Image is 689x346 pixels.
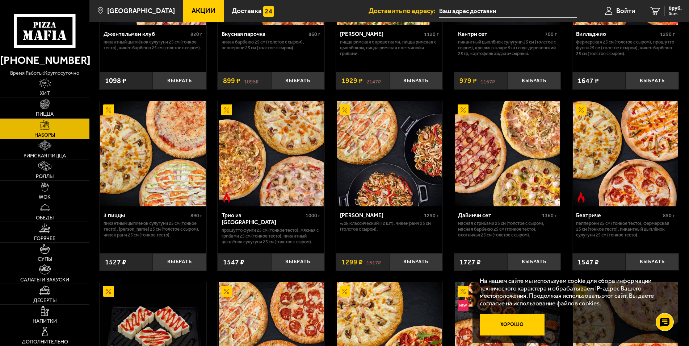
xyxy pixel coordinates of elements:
[105,259,126,266] span: 1527 ₽
[480,77,495,85] s: 1167 ₽
[36,215,54,221] span: Обеды
[439,4,577,18] input: Ваш адрес доставки
[34,133,55,138] span: Наборы
[222,30,307,37] div: Вкусная парочка
[103,104,114,115] img: Акционный
[153,72,206,90] button: Выбрать
[221,104,232,115] img: Акционный
[576,39,675,57] p: Фермерская 25 см (толстое с сыром), Прошутто Фунги 25 см (толстое с сыром), Чикен Барбекю 25 см (...
[572,101,679,206] a: АкционныйОстрое блюдоБеатриче
[222,227,320,245] p: Прошутто Фунги 25 см (тонкое тесто), Мясная с грибами 25 см (тонкое тесто), Пикантный цыплёнок су...
[337,101,442,206] img: Вилла Капри
[271,253,324,271] button: Выбрать
[616,7,635,14] span: Войти
[663,213,675,219] span: 850 г
[190,31,202,37] span: 820 г
[24,153,66,158] span: Римская пицца
[100,101,205,206] img: 3 пиццы
[577,259,599,266] span: 1547 ₽
[340,212,422,219] div: [PERSON_NAME]
[36,112,54,117] span: Пицца
[458,39,557,57] p: Пикантный цыплёнок сулугуни 25 см (толстое с сыром), крылья в кляре 5 шт соус деревенский 25 гр, ...
[573,101,678,206] img: Беатриче
[454,101,561,206] a: АкционныйДаВинчи сет
[576,104,587,115] img: Акционный
[542,213,557,219] span: 1360 г
[507,72,560,90] button: Выбрать
[222,212,304,226] div: Трио из [GEOGRAPHIC_DATA]
[219,101,324,206] img: Трио из Рио
[366,259,381,266] s: 1517 ₽
[424,213,439,219] span: 1250 г
[455,101,560,206] img: ДаВинчи сет
[545,31,557,37] span: 700 г
[104,39,202,51] p: Пикантный цыплёнок сулугуни 25 см (тонкое тесто), Чикен Барбекю 25 см (толстое с сыром).
[308,31,320,37] span: 860 г
[33,319,57,324] span: Напитки
[340,221,439,232] p: Wok классический L (2 шт), Чикен Ранч 25 см (толстое с сыром).
[38,257,52,262] span: Супы
[336,101,443,206] a: АкционныйВилла Капри
[458,221,557,238] p: Мясная с грибами 25 см (толстое с сыром), Мясная Барбекю 25 см (тонкое тесто), Охотничья 25 см (т...
[222,39,320,51] p: Чикен Барбекю 25 см (толстое с сыром), Пепперони 25 см (толстое с сыром).
[576,212,661,219] div: Беатриче
[459,77,477,85] span: 979 ₽
[576,221,675,238] p: Пепперони 25 см (тонкое тесто), Фермерская 25 см (тонкое тесто), Пикантный цыплёнок сулугуни 25 с...
[458,30,543,37] div: Кантри сет
[458,300,469,311] img: Новинка
[480,277,668,307] p: На нашем сайте мы используем cookie для сбора информации технического характера и обрабатываем IP...
[660,31,675,37] span: 1290 г
[458,212,540,219] div: ДаВинчи сет
[263,6,274,17] img: 15daf4d41897b9f0e9f617042186c801.svg
[40,91,50,96] span: Хит
[369,7,439,14] span: Доставить по адресу:
[105,77,126,85] span: 1098 ₽
[577,77,599,85] span: 1647 ₽
[424,31,439,37] span: 1120 г
[20,277,69,283] span: Салаты и закуски
[507,253,560,271] button: Выбрать
[341,259,363,266] span: 1299 ₽
[190,213,202,219] span: 890 г
[389,72,442,90] button: Выбрать
[104,212,189,219] div: 3 пиццы
[626,253,679,271] button: Выбрать
[104,221,202,238] p: Пикантный цыплёнок сулугуни 25 см (тонкое тесто), [PERSON_NAME] 25 см (толстое с сыром), Чикен Ра...
[221,192,232,203] img: Острое блюдо
[218,101,324,206] a: АкционныйОстрое блюдоТрио из Рио
[458,104,469,115] img: Акционный
[626,72,679,90] button: Выбрать
[576,192,587,203] img: Острое блюдо
[39,195,51,200] span: WOK
[459,259,481,266] span: 1727 ₽
[306,213,320,219] span: 1000 г
[244,77,259,85] s: 1098 ₽
[340,104,350,115] img: Акционный
[576,30,658,37] div: Вилладжио
[669,6,682,11] span: 0 руб.
[103,286,114,297] img: Акционный
[100,101,206,206] a: Акционный3 пиццы
[34,236,55,241] span: Горячее
[389,253,442,271] button: Выбрать
[232,7,262,14] span: Доставка
[107,7,175,14] span: [GEOGRAPHIC_DATA]
[458,286,469,297] img: Акционный
[341,77,363,85] span: 1929 ₽
[192,7,215,14] span: Акции
[271,72,324,90] button: Выбрать
[340,39,439,57] p: Пицца Римская с креветками, Пицца Римская с цыплёнком, Пицца Римская с ветчиной и грибами.
[36,174,54,179] span: Роллы
[153,253,206,271] button: Выбрать
[221,286,232,297] img: Акционный
[223,77,240,85] span: 899 ₽
[340,30,422,37] div: [PERSON_NAME]
[33,298,56,303] span: Десерты
[340,286,350,297] img: Акционный
[223,259,244,266] span: 1547 ₽
[669,12,682,16] span: 0 шт.
[22,339,68,345] span: Дополнительно
[366,77,381,85] s: 2147 ₽
[104,30,189,37] div: Джентельмен клуб
[480,314,544,335] button: Хорошо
